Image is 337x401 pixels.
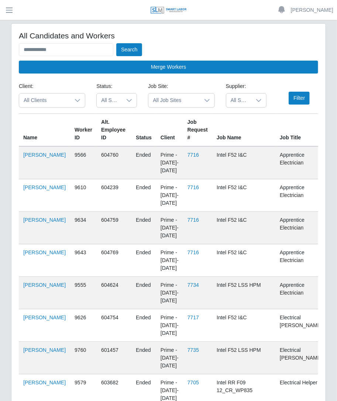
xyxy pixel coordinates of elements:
[19,94,70,107] span: All Clients
[275,179,327,212] td: Apprentice Electrician
[291,6,333,14] a: [PERSON_NAME]
[156,179,183,212] td: Prime - [DATE]-[DATE]
[156,309,183,342] td: Prime - [DATE]-[DATE]
[226,82,246,90] label: Supplier:
[212,244,275,277] td: Intel F52 I&C
[23,152,66,158] a: [PERSON_NAME]
[275,342,327,374] td: Electrical [PERSON_NAME]
[70,114,97,147] th: Worker ID
[275,244,327,277] td: Apprentice Electrician
[97,309,131,342] td: 604754
[188,380,199,385] a: 7705
[23,184,66,190] a: [PERSON_NAME]
[212,277,275,309] td: Intel F52 LSS HPM
[131,114,156,147] th: Status
[275,114,327,147] th: Job Title
[212,114,275,147] th: Job Name
[131,212,156,244] td: ended
[70,212,97,244] td: 9634
[212,342,275,374] td: Intel F52 LSS HPM
[97,342,131,374] td: 601457
[19,82,34,90] label: Client:
[70,179,97,212] td: 9610
[97,146,131,179] td: 604760
[188,217,199,223] a: 7716
[19,61,318,74] button: Merge Workers
[70,342,97,374] td: 9760
[212,179,275,212] td: Intel F52 I&C
[212,146,275,179] td: Intel F52 I&C
[131,179,156,212] td: ended
[70,277,97,309] td: 9555
[156,342,183,374] td: Prime - [DATE]-[DATE]
[23,315,66,320] a: [PERSON_NAME]
[289,92,310,105] button: Filter
[188,184,199,190] a: 7716
[70,244,97,277] td: 9643
[188,249,199,255] a: 7716
[23,380,66,385] a: [PERSON_NAME]
[97,277,131,309] td: 604624
[275,212,327,244] td: Apprentice Electrician
[23,347,66,353] a: [PERSON_NAME]
[156,244,183,277] td: Prime - [DATE]-[DATE]
[156,277,183,309] td: Prime - [DATE]-[DATE]
[148,94,199,107] span: All Job Sites
[150,6,187,14] img: SLM Logo
[131,342,156,374] td: ended
[275,277,327,309] td: Apprentice Electrician
[70,146,97,179] td: 9566
[131,244,156,277] td: ended
[226,94,251,107] span: All Suppliers
[19,114,70,147] th: Name
[97,244,131,277] td: 604769
[148,82,168,90] label: Job Site:
[131,309,156,342] td: ended
[275,309,327,342] td: Electrical [PERSON_NAME]
[188,152,199,158] a: 7716
[97,94,122,107] span: All Statuses
[156,212,183,244] td: Prime - [DATE]-[DATE]
[275,146,327,179] td: Apprentice Electrician
[188,347,199,353] a: 7735
[183,114,212,147] th: Job Request #
[19,31,318,40] h4: All Candidates and Workers
[131,277,156,309] td: ended
[131,146,156,179] td: ended
[212,309,275,342] td: Intel F52 I&C
[96,82,113,90] label: Status:
[97,212,131,244] td: 604759
[70,309,97,342] td: 9626
[97,114,131,147] th: Alt. Employee ID
[23,282,66,288] a: [PERSON_NAME]
[97,179,131,212] td: 604239
[156,146,183,179] td: Prime - [DATE]-[DATE]
[212,212,275,244] td: Intel F52 I&C
[156,114,183,147] th: Client
[188,315,199,320] a: 7717
[116,43,142,56] button: Search
[23,249,66,255] a: [PERSON_NAME]
[23,217,66,223] a: [PERSON_NAME]
[188,282,199,288] a: 7734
